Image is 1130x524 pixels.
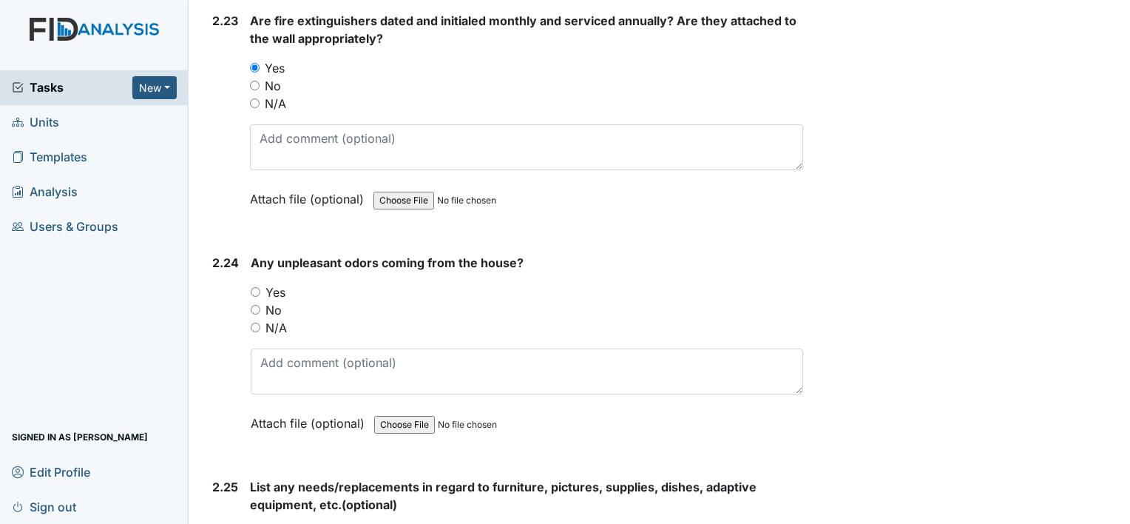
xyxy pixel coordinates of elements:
[12,460,90,483] span: Edit Profile
[265,95,286,112] label: N/A
[250,182,370,208] label: Attach file (optional)
[250,478,803,514] strong: (optional)
[250,480,757,512] span: List any needs/replacements in regard to furniture, pictures, supplies, dishes, adaptive equipmen...
[250,63,260,73] input: Yes
[265,59,285,77] label: Yes
[250,98,260,108] input: N/A
[12,215,118,238] span: Users & Groups
[265,77,281,95] label: No
[212,12,238,30] label: 2.23
[265,319,287,337] label: N/A
[132,76,177,99] button: New
[212,254,239,272] label: 2.24
[251,255,524,270] span: Any unpleasant odors coming from the house?
[12,78,132,96] a: Tasks
[251,406,371,432] label: Attach file (optional)
[12,111,59,134] span: Units
[251,305,260,315] input: No
[251,323,260,332] input: N/A
[212,478,238,496] label: 2.25
[265,283,285,301] label: Yes
[12,181,78,204] span: Analysis
[251,287,260,297] input: Yes
[250,81,260,90] input: No
[12,426,148,449] span: Signed in as [PERSON_NAME]
[265,301,282,319] label: No
[12,146,87,169] span: Templates
[250,13,796,46] span: Are fire extinguishers dated and initialed monthly and serviced annually? Are they attached to th...
[12,495,76,518] span: Sign out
